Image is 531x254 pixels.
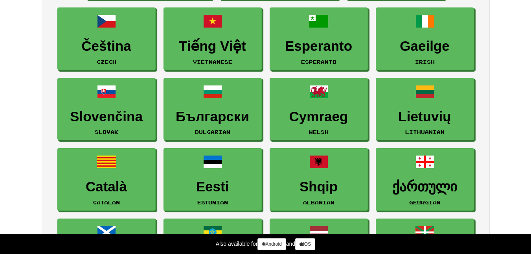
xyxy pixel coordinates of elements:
a: ქართულიGeorgian [376,148,474,211]
a: EestiEstonian [164,148,262,211]
a: SlovenčinaSlovak [57,78,156,141]
a: GaeilgeIrish [376,7,474,70]
h3: Български [168,109,257,124]
small: Irish [415,59,435,65]
h3: ქართული [380,179,470,195]
a: EsperantoEsperanto [270,7,368,70]
a: CymraegWelsh [270,78,368,141]
h3: Tiếng Việt [168,39,257,54]
small: Estonian [197,200,228,205]
a: ShqipAlbanian [270,148,368,211]
h3: Lietuvių [380,109,470,124]
small: Vietnamese [193,59,232,65]
h3: Čeština [62,39,151,54]
a: БългарскиBulgarian [164,78,262,141]
a: CatalàCatalan [57,148,156,211]
h3: Shqip [274,179,364,195]
small: Catalan [93,200,120,205]
h3: Cymraeg [274,109,364,124]
h3: Eesti [168,179,257,195]
small: Esperanto [301,59,336,65]
small: Welsh [309,129,329,135]
h3: Gaeilge [380,39,470,54]
small: Georgian [409,200,441,205]
a: Tiếng ViệtVietnamese [164,7,262,70]
h3: Slovenčina [62,109,151,124]
a: Android [257,238,286,250]
small: Bulgarian [195,129,230,135]
small: Albanian [303,200,334,205]
small: Lithuanian [405,129,445,135]
h3: Esperanto [274,39,364,54]
a: ČeštinaCzech [57,7,156,70]
a: LietuviųLithuanian [376,78,474,141]
small: Czech [97,59,116,65]
h3: Català [62,179,151,195]
a: iOS [295,238,315,250]
small: Slovak [95,129,118,135]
